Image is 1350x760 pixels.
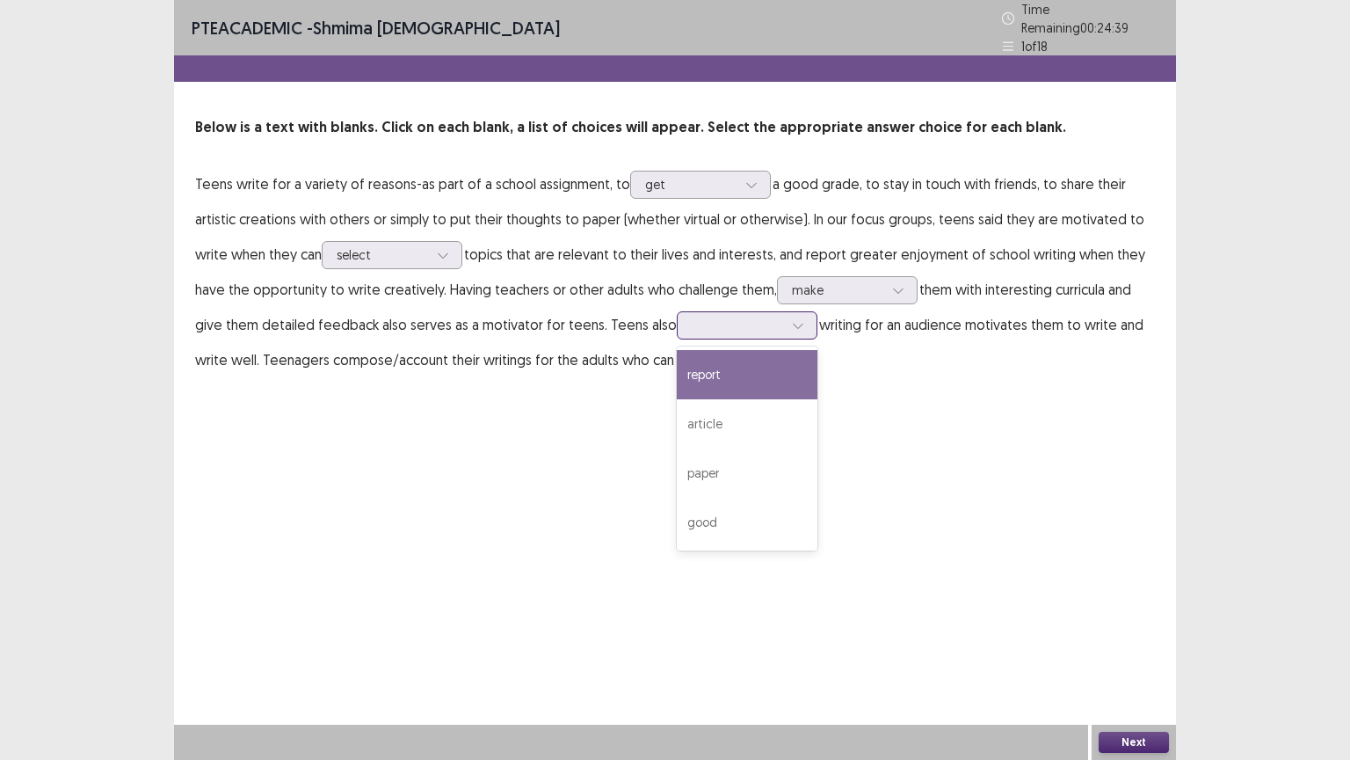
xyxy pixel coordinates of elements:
[1099,732,1169,753] button: Next
[192,15,560,41] p: - shmima [DEMOGRAPHIC_DATA]
[195,117,1155,138] p: Below is a text with blanks. Click on each blank, a list of choices will appear. Select the appro...
[195,166,1155,377] p: Teens write for a variety of reasons-as part of a school assignment, to a good grade, to stay in ...
[192,17,302,39] span: PTE academic
[645,172,737,198] div: get
[1021,37,1048,55] p: 1 of 18
[677,350,817,399] div: report
[677,498,817,547] div: good
[677,449,817,498] div: paper
[792,277,883,303] div: make
[337,242,428,268] div: select
[677,399,817,449] div: article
